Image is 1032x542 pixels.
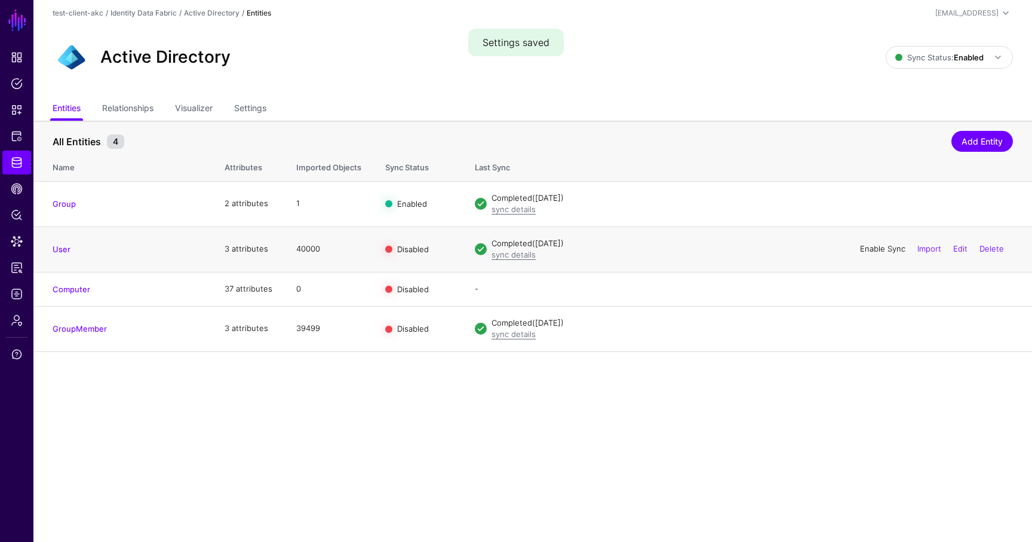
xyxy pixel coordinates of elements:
span: Policy Lens [11,209,23,221]
span: Identity Data Fabric [11,157,23,169]
a: User [53,244,70,254]
a: test-client-akc [53,8,103,17]
span: Admin [11,314,23,326]
a: Import [917,244,941,253]
span: Disabled [397,244,429,254]
a: sync details [492,204,536,214]
a: Admin [2,308,31,332]
a: sync details [492,329,536,339]
td: 2 attributes [213,181,284,226]
th: Sync Status [373,150,463,181]
small: 4 [107,134,124,149]
span: Policies [11,78,23,90]
a: Relationships [102,98,153,121]
a: SGNL [7,7,27,33]
span: Disabled [397,324,429,333]
div: Completed ([DATE]) [492,317,1013,329]
a: Snippets [2,98,31,122]
span: Snippets [11,104,23,116]
a: Add Entity [951,131,1013,152]
a: Identity Data Fabric [2,151,31,174]
a: Group [53,199,76,209]
span: Enabled [397,199,427,209]
a: Protected Systems [2,124,31,148]
th: Name [33,150,213,181]
td: 0 [284,272,373,306]
th: Last Sync [463,150,1032,181]
a: Settings [234,98,266,121]
span: Protected Systems [11,130,23,142]
span: Reports [11,262,23,274]
a: Dashboard [2,45,31,69]
h2: Active Directory [100,47,231,68]
div: / [239,8,247,19]
a: GroupMember [53,324,107,333]
strong: Enabled [954,53,984,62]
div: / [177,8,184,19]
a: Edit [953,244,967,253]
span: CAEP Hub [11,183,23,195]
a: CAEP Hub [2,177,31,201]
span: Data Lens [11,235,23,247]
a: Data Lens [2,229,31,253]
a: Identity Data Fabric [110,8,177,17]
a: sync details [492,250,536,259]
td: 1 [284,181,373,226]
a: Enable Sync [860,244,905,253]
a: Active Directory [184,8,239,17]
div: Completed ([DATE]) [492,238,1013,250]
a: Computer [53,284,90,294]
td: 3 attributes [213,306,284,351]
a: Reports [2,256,31,280]
a: Logs [2,282,31,306]
td: 40000 [284,226,373,272]
a: Policy Lens [2,203,31,227]
strong: Entities [247,8,271,17]
span: All Entities [50,134,104,149]
td: 39499 [284,306,373,351]
a: Policies [2,72,31,96]
app-datasources-item-entities-syncstatus: - [475,284,478,293]
a: Entities [53,98,81,121]
a: Delete [979,244,1004,253]
span: Logs [11,288,23,300]
div: Completed ([DATE]) [492,192,1013,204]
span: Support [11,348,23,360]
div: [EMAIL_ADDRESS] [935,8,999,19]
img: svg+xml;base64,PHN2ZyB3aWR0aD0iNjQiIGhlaWdodD0iNjQiIHZpZXdCb3g9IjAgMCA2NCA2NCIgZmlsbD0ibm9uZSIgeG... [53,38,91,76]
td: 3 attributes [213,226,284,272]
span: Dashboard [11,51,23,63]
th: Imported Objects [284,150,373,181]
a: Visualizer [175,98,213,121]
div: Settings saved [468,29,564,56]
td: 37 attributes [213,272,284,306]
div: / [103,8,110,19]
span: Disabled [397,284,429,293]
th: Attributes [213,150,284,181]
span: Sync Status: [895,53,984,62]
